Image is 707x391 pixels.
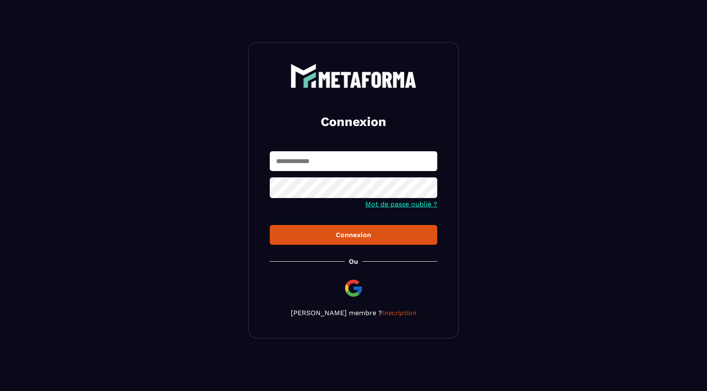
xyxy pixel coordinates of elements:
[365,200,437,208] a: Mot de passe oublié ?
[290,64,417,88] img: logo
[343,278,364,298] img: google
[280,113,427,130] h2: Connexion
[349,257,358,265] p: Ou
[270,225,437,245] button: Connexion
[276,231,431,239] div: Connexion
[270,64,437,88] a: logo
[382,309,417,317] a: Inscription
[270,309,437,317] p: [PERSON_NAME] membre ?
